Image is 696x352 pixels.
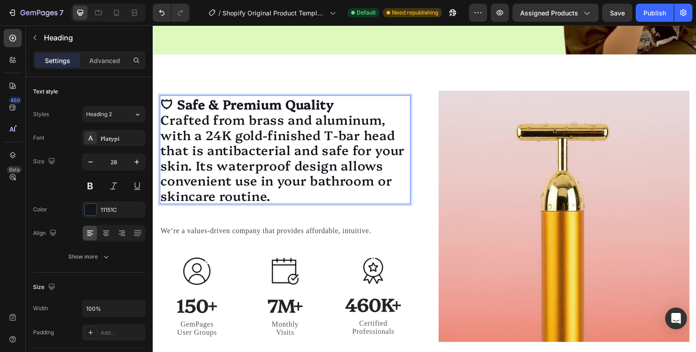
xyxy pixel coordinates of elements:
[153,4,189,22] div: Undo/Redo
[33,281,57,293] div: Size
[643,8,666,18] div: Publish
[101,206,143,214] div: 11151C
[392,9,438,17] span: Need republishing
[512,4,599,22] button: Assigned Products
[44,32,142,43] p: Heading
[33,156,57,168] div: Size
[33,249,145,265] button: Show more
[9,97,22,104] div: 450
[101,329,143,337] div: Add...
[82,106,145,122] button: Heading 2
[7,166,22,173] div: Beta
[4,4,68,22] button: 7
[33,227,58,240] div: Align
[82,300,145,317] input: Auto
[45,56,70,65] p: Settings
[665,308,687,329] div: Open Intercom Messenger
[89,56,120,65] p: Advanced
[33,110,49,118] div: Styles
[520,8,578,18] span: Assigned Products
[153,25,696,352] iframe: Design area
[184,294,257,310] p: Certified Professionals
[33,88,58,96] div: Text style
[357,9,376,17] span: Default
[636,4,674,22] button: Publish
[33,328,54,337] div: Padding
[101,134,143,142] div: Platypi
[33,134,44,142] div: Font
[602,4,632,22] button: Save
[68,252,111,261] div: Show more
[59,7,63,18] p: 7
[222,8,326,18] span: Shopify Original Product Template
[218,8,221,18] span: /
[610,9,625,17] span: Save
[286,65,537,317] img: gempages_585276431349580445-8710d3b8-533a-4167-8c1d-31353d479a55.webp
[86,110,112,118] span: Heading 2
[33,304,48,313] div: Width
[33,205,47,214] div: Color
[184,267,257,290] p: 460K+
